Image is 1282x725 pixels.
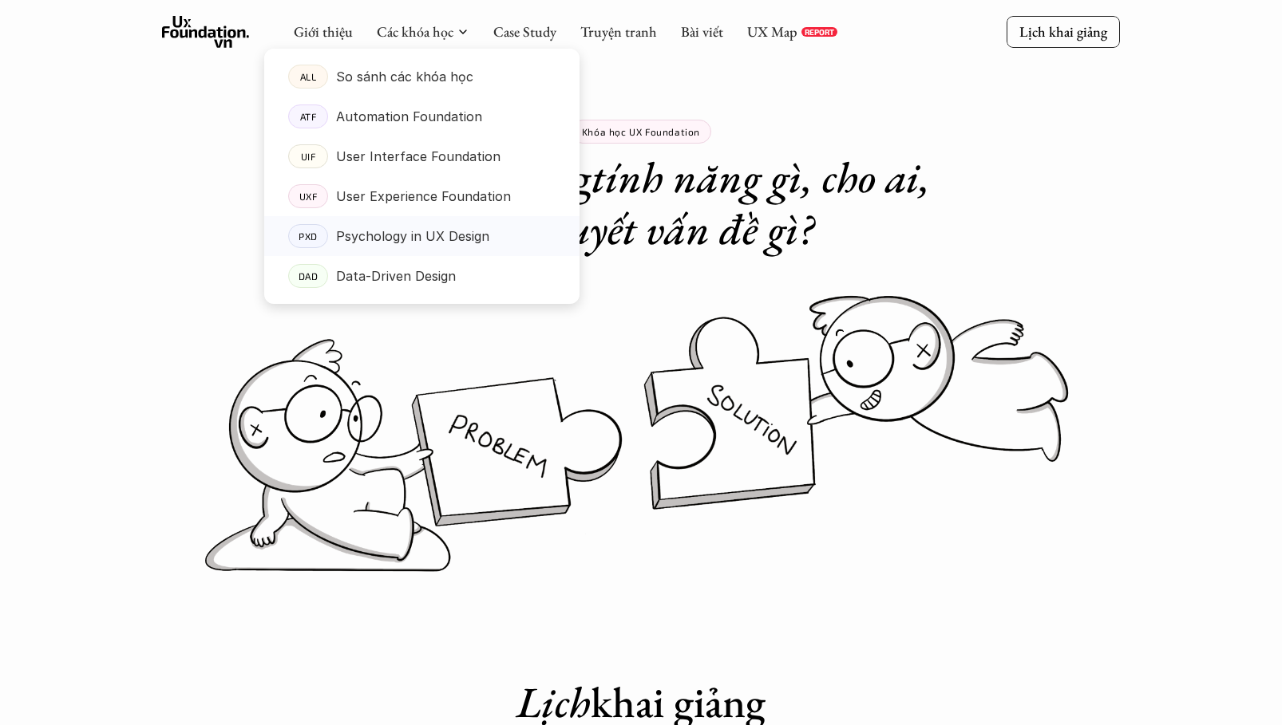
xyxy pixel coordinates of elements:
a: ATFAutomation Foundation [264,97,580,136]
p: So sánh các khóa học [336,65,473,89]
a: Bài viết [681,22,723,41]
em: tính năng gì, cho ai, giải quyết vấn đề gì? [469,149,940,257]
a: PXDPsychology in UX Design [264,216,580,256]
a: Giới thiệu [294,22,353,41]
p: ATF [300,111,317,122]
p: PXD [299,231,318,242]
p: DAD [299,270,319,282]
p: User Interface Foundation [336,144,501,168]
p: UIF [301,151,316,162]
p: UXF [299,191,318,202]
a: ALLSo sánh các khóa học [264,57,580,97]
p: Data-Driven Design [336,264,456,288]
p: Automation Foundation [336,104,482,128]
p: User Experience Foundation [336,184,511,208]
p: Psychology in UX Design [336,224,489,248]
a: Truyện tranh [580,22,657,41]
p: ALL [300,71,317,82]
a: UIFUser Interface Foundation [264,136,580,176]
a: UX Map [747,22,797,41]
a: Các khóa học [377,22,453,41]
a: REPORT [801,27,837,37]
h1: Nên xây dựng [322,152,960,255]
a: UXFUser Experience Foundation [264,176,580,216]
p: REPORT [805,27,834,37]
p: Khóa học UX Foundation [582,126,700,137]
a: DADData-Driven Design [264,256,580,296]
p: Lịch khai giảng [1019,22,1107,41]
a: Case Study [493,22,556,41]
a: Lịch khai giảng [1007,16,1120,47]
